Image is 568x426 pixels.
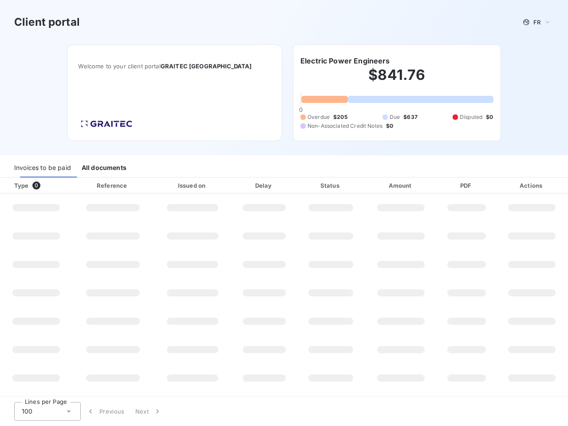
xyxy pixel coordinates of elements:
span: $0 [486,113,493,121]
button: Next [130,402,167,421]
button: Previous [81,402,130,421]
div: Actions [497,181,566,190]
div: Reference [97,182,127,189]
span: Welcome to your client portal [78,63,271,70]
span: Overdue [308,113,330,121]
div: Status [299,181,363,190]
img: Company logo [78,118,135,130]
span: $205 [333,113,347,121]
span: $637 [403,113,418,121]
div: All documents [82,159,126,177]
div: PDF [439,181,494,190]
span: GRAITEC [GEOGRAPHIC_DATA] [161,63,252,70]
h3: Client portal [14,14,80,30]
h6: Electric Power Engineers [300,55,390,66]
h2: $841.76 [300,66,493,93]
div: Type [9,181,70,190]
span: 100 [22,407,32,416]
span: 0 [32,181,40,189]
div: Amount [367,181,436,190]
span: FR [533,19,540,26]
span: Disputed [460,113,482,121]
div: Issued on [155,181,230,190]
span: Non-Associated Credit Notes [308,122,383,130]
span: $0 [386,122,393,130]
span: Due [390,113,400,121]
div: Invoices to be paid [14,159,71,177]
div: Delay [233,181,295,190]
span: 0 [299,106,303,113]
